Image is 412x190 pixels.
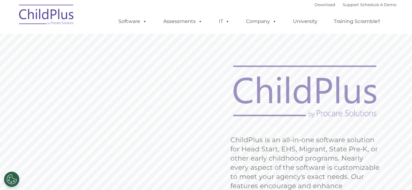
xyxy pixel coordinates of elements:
[16,0,77,31] img: ChildPlus by Procare Solutions
[314,2,396,7] font: |
[213,15,236,28] a: IT
[314,2,335,7] a: Download
[343,2,359,7] a: Support
[328,15,386,28] a: Training Scramble!!
[287,15,324,28] a: University
[240,15,283,28] a: Company
[157,15,209,28] a: Assessments
[4,172,19,187] button: Cookies Settings
[360,2,396,7] a: Schedule A Demo
[112,15,153,28] a: Software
